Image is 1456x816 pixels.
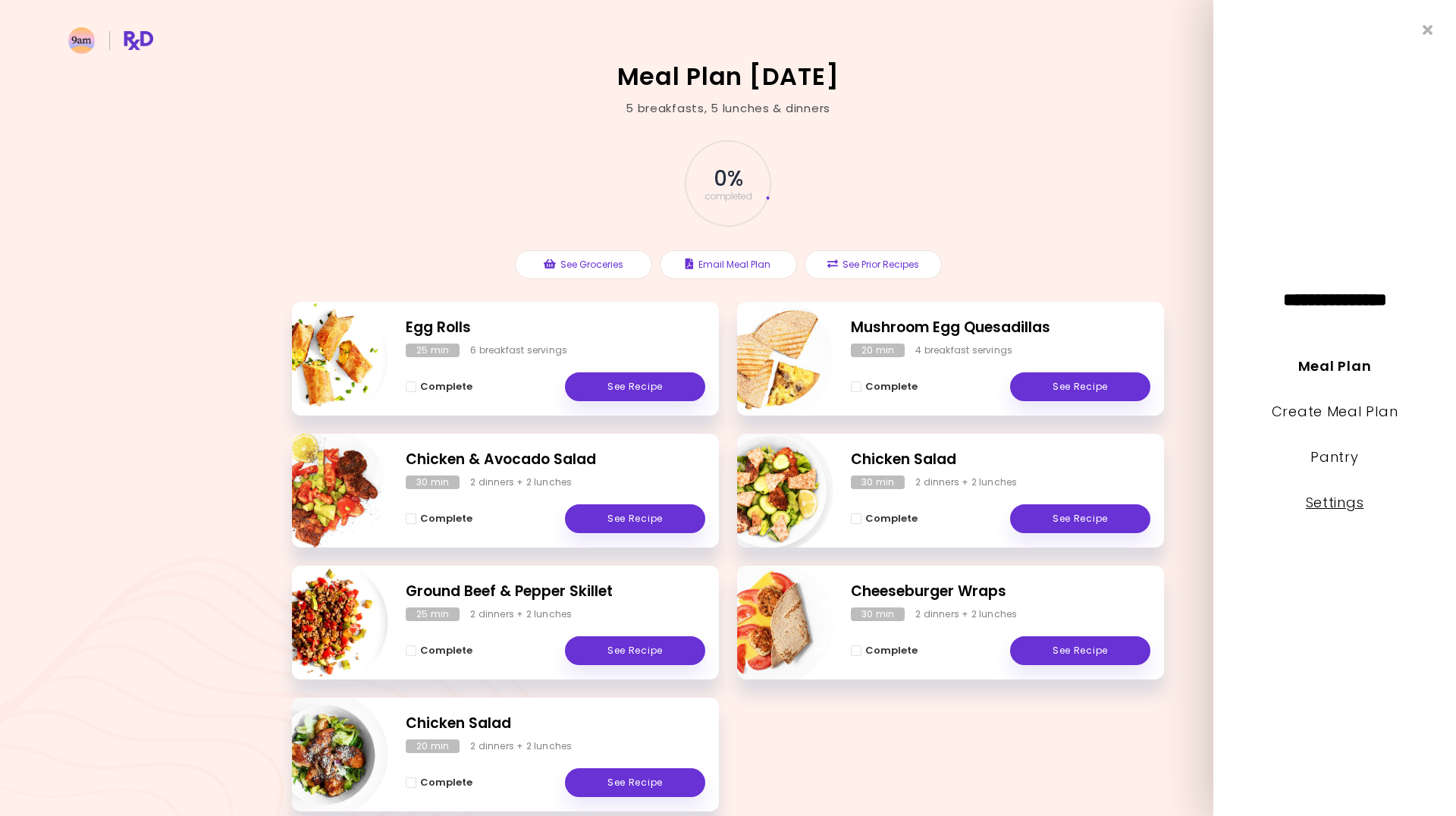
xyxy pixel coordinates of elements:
img: Info - Chicken & Avocado Salad [262,428,388,554]
span: Complete [420,381,472,393]
div: 2 dinners + 2 lunches [470,475,572,489]
button: Complete - Egg Rolls [406,378,472,396]
a: Settings [1306,493,1364,512]
div: 2 dinners + 2 lunches [915,607,1017,621]
button: Complete - Chicken Salad [406,774,472,792]
h2: Chicken Salad [406,713,705,735]
img: RxDiet [68,27,153,54]
button: See Prior Recipes [805,250,942,279]
div: 2 dinners + 2 lunches [915,475,1017,489]
h2: Meal Plan [DATE] [617,64,839,89]
h2: Cheeseburger Wraps [851,581,1150,603]
img: Info - Mushroom Egg Quesadillas [708,296,833,422]
div: 20 min [406,739,460,753]
span: 0 % [714,166,742,192]
span: completed [704,192,752,201]
img: Info - Egg Rolls [262,296,388,422]
div: 5 breakfasts , 5 lunches & dinners [626,100,830,118]
a: See Recipe - Chicken Salad [565,768,705,797]
div: 30 min [851,475,905,489]
span: Complete [865,513,918,525]
div: 30 min [851,607,905,621]
a: Create Meal Plan [1272,402,1398,421]
img: Info - Chicken Salad [708,428,833,554]
h2: Ground Beef & Pepper Skillet [406,581,705,603]
div: 25 min [406,607,460,621]
button: Complete - Mushroom Egg Quesadillas [851,378,918,396]
span: Complete [420,513,472,525]
div: 6 breakfast servings [470,344,567,357]
img: Info - Ground Beef & Pepper Skillet [262,560,388,686]
div: 2 dinners + 2 lunches [470,739,572,753]
h2: Chicken & Avocado Salad [406,449,705,471]
a: See Recipe - Chicken Salad [1010,504,1150,533]
h2: Chicken Salad [851,449,1150,471]
div: 20 min [851,344,905,357]
button: Complete - Cheeseburger Wraps [851,642,918,660]
button: Complete - Chicken Salad [851,510,918,528]
a: See Recipe - Cheeseburger Wraps [1010,636,1150,665]
a: See Recipe - Ground Beef & Pepper Skillet [565,636,705,665]
div: 30 min [406,475,460,489]
span: Complete [420,777,472,789]
a: Pantry [1310,447,1358,466]
span: Complete [865,381,918,393]
div: 2 dinners + 2 lunches [470,607,572,621]
a: See Recipe - Egg Rolls [565,372,705,401]
span: Complete [420,645,472,657]
a: See Recipe - Mushroom Egg Quesadillas [1010,372,1150,401]
button: See Groceries [515,250,652,279]
div: 4 breakfast servings [915,344,1012,357]
a: See Recipe - Chicken & Avocado Salad [565,504,705,533]
h2: Mushroom Egg Quesadillas [851,317,1150,339]
div: 25 min [406,344,460,357]
button: Complete - Ground Beef & Pepper Skillet [406,642,472,660]
h2: Egg Rolls [406,317,705,339]
button: Email Meal Plan [660,250,797,279]
button: Complete - Chicken & Avocado Salad [406,510,472,528]
i: Close [1423,23,1433,37]
img: Info - Cheeseburger Wraps [708,560,833,686]
a: Meal Plan [1298,356,1371,375]
span: Complete [865,645,918,657]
